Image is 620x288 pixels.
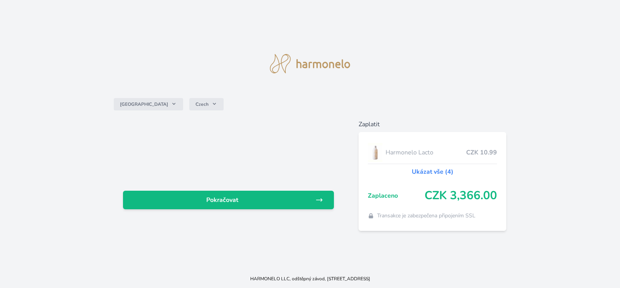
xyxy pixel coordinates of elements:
span: Transakce je zabezpečena připojením SSL [377,212,475,220]
span: [GEOGRAPHIC_DATA] [120,101,168,107]
span: CZK 3,366.00 [425,189,497,203]
h6: Zaplatit [359,120,506,129]
img: logo.svg [270,54,350,73]
a: Pokračovat [123,191,334,209]
button: Czech [189,98,224,110]
span: Czech [195,101,209,107]
span: Harmonelo Lacto [386,148,467,157]
a: Ukázat vše (4) [412,167,453,176]
img: CLEAN_LACTO_se_stinem_x-hi-lo.jpg [368,143,382,162]
span: Pokračovat [129,195,315,205]
span: CZK 10.99 [466,148,497,157]
span: Zaplaceno [368,191,425,200]
button: [GEOGRAPHIC_DATA] [114,98,183,110]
